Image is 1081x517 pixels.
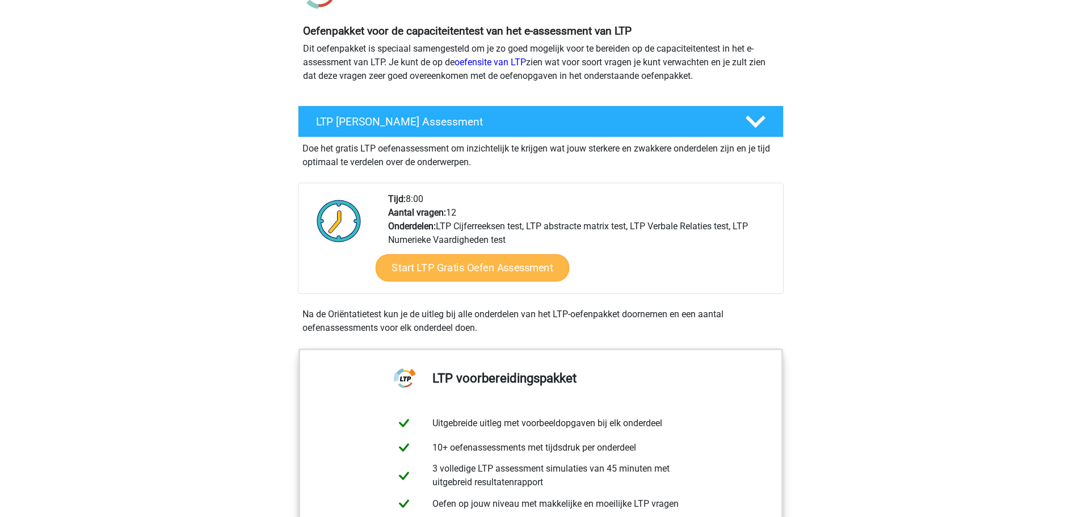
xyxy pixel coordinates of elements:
[388,194,406,204] b: Tijd:
[298,137,784,169] div: Doe het gratis LTP oefenassessment om inzichtelijk te krijgen wat jouw sterkere en zwakkere onder...
[375,254,569,281] a: Start LTP Gratis Oefen Assessment
[303,24,632,37] b: Oefenpakket voor de capaciteitentest van het e-assessment van LTP
[388,221,436,232] b: Onderdelen:
[293,106,788,137] a: LTP [PERSON_NAME] Assessment
[455,57,526,68] a: oefensite van LTP
[303,42,779,83] p: Dit oefenpakket is speciaal samengesteld om je zo goed mogelijk voor te bereiden op de capaciteit...
[316,115,727,128] h4: LTP [PERSON_NAME] Assessment
[298,308,784,335] div: Na de Oriëntatietest kun je de uitleg bij alle onderdelen van het LTP-oefenpakket doornemen en ee...
[388,207,446,218] b: Aantal vragen:
[310,192,368,249] img: Klok
[380,192,783,293] div: 8:00 12 LTP Cijferreeksen test, LTP abstracte matrix test, LTP Verbale Relaties test, LTP Numerie...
